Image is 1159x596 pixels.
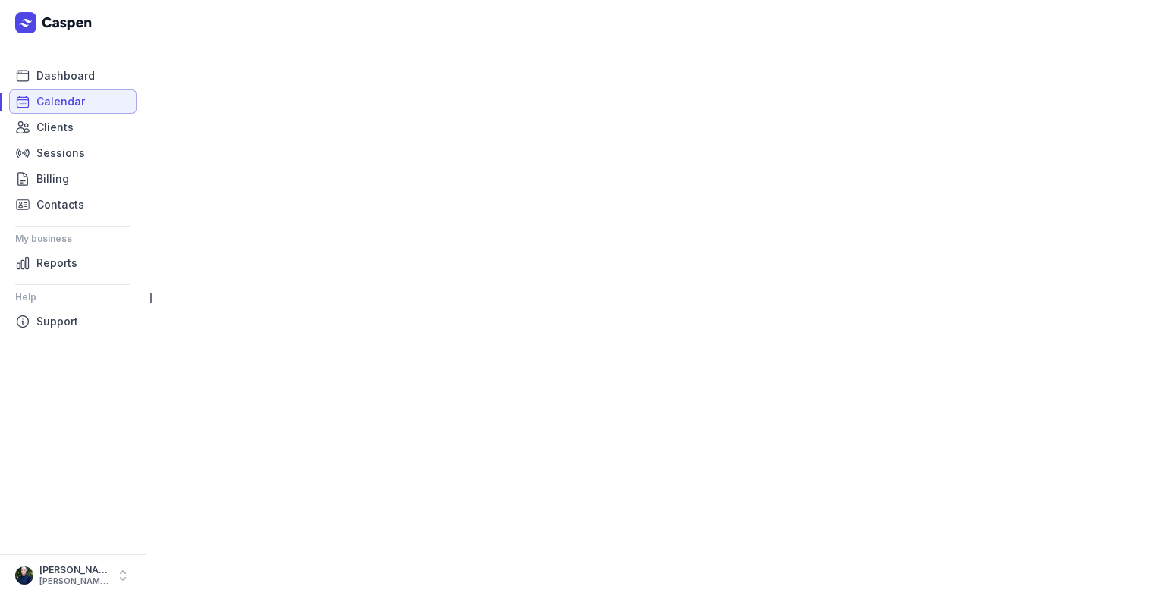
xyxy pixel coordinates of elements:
[39,576,109,587] div: [PERSON_NAME][EMAIL_ADDRESS][DOMAIN_NAME][PERSON_NAME]
[36,170,69,188] span: Billing
[36,67,95,85] span: Dashboard
[36,144,85,162] span: Sessions
[36,118,74,136] span: Clients
[15,285,130,309] div: Help
[36,93,85,111] span: Calendar
[36,254,77,272] span: Reports
[15,566,33,585] img: User profile image
[39,564,109,576] div: [PERSON_NAME]
[15,227,130,251] div: My business
[36,312,78,331] span: Support
[36,196,84,214] span: Contacts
